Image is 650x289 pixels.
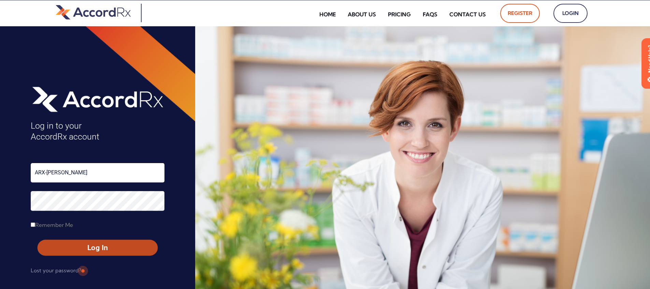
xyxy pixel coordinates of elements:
input: Remember Me [31,222,35,227]
span: Register [508,8,532,19]
a: Login [553,4,588,23]
a: Pricing [383,6,416,22]
img: AccordRx_logo_header_white [31,84,164,114]
a: About Us [343,6,381,22]
a: Lost your password? [31,265,81,276]
button: Log In [38,240,158,256]
input: Username or Email Address [31,163,164,183]
a: Home [314,6,341,22]
a: Register [500,4,540,23]
span: Login [561,8,580,19]
span: Log In [44,243,151,253]
a: Contact Us [444,6,491,22]
h4: Log in to your AccordRx account [31,120,164,143]
a: FAQs [418,6,443,22]
img: default-logo [56,4,131,20]
label: Remember Me [31,219,73,230]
